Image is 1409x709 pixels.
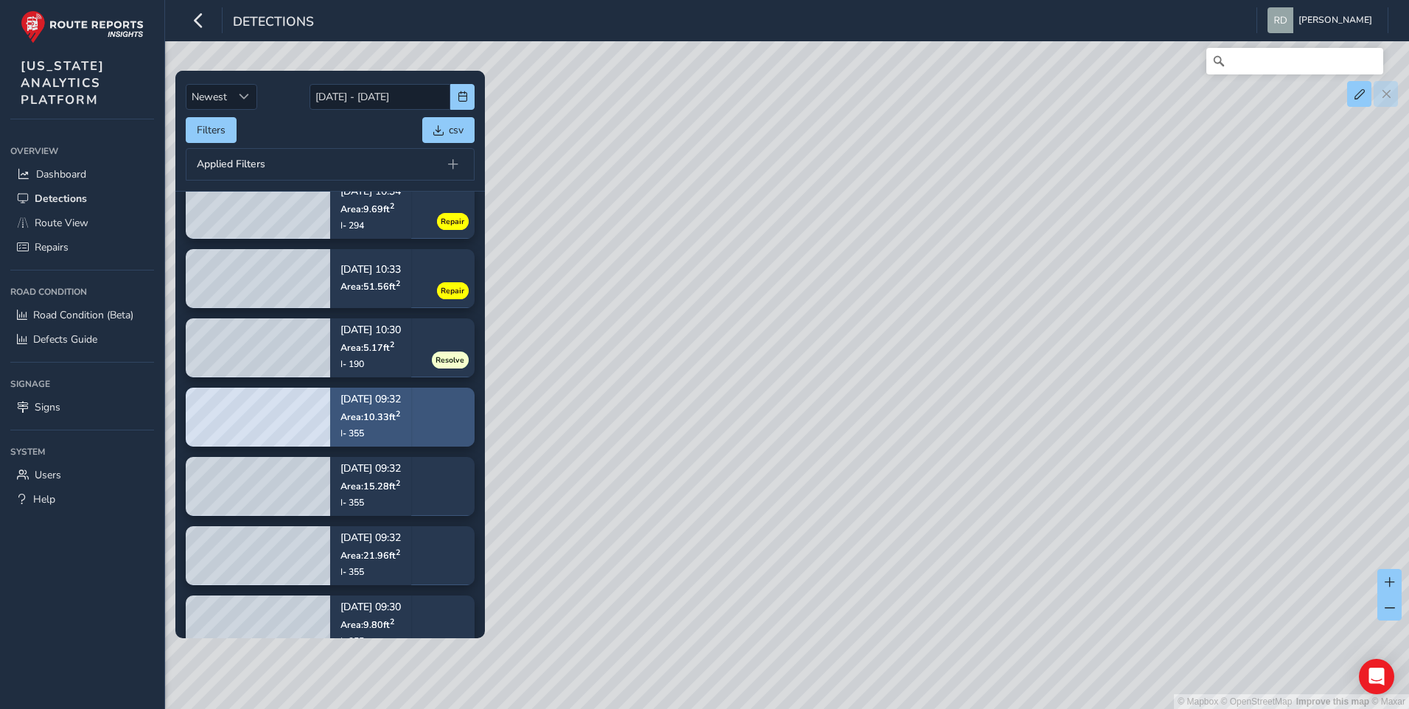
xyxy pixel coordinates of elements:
[396,478,400,489] sup: 2
[10,327,154,352] a: Defects Guide
[10,211,154,235] a: Route View
[449,123,464,137] span: csv
[340,280,400,293] span: Area: 51.56 ft
[340,265,401,275] p: [DATE] 10:33
[340,464,401,475] p: [DATE] 09:32
[1298,7,1372,33] span: [PERSON_NAME]
[340,358,401,370] div: I- 190
[340,566,401,578] div: I- 355
[10,303,154,327] a: Road Condition (Beta)
[33,492,55,506] span: Help
[340,549,400,562] span: Area: 21.96 ft
[340,497,401,509] div: I- 355
[436,354,464,366] span: Resolve
[441,285,464,297] span: Repair
[396,408,400,419] sup: 2
[340,187,401,198] p: [DATE] 10:34
[10,140,154,162] div: Overview
[1268,7,1377,33] button: [PERSON_NAME]
[340,411,400,423] span: Area: 10.33 ft
[35,400,60,414] span: Signs
[10,395,154,419] a: Signs
[396,278,400,289] sup: 2
[21,10,144,43] img: rr logo
[10,235,154,259] a: Repairs
[10,373,154,395] div: Signage
[340,427,401,439] div: I- 355
[10,162,154,186] a: Dashboard
[340,326,401,336] p: [DATE] 10:30
[10,186,154,211] a: Detections
[390,200,394,212] sup: 2
[1359,659,1394,694] div: Open Intercom Messenger
[390,616,394,627] sup: 2
[35,192,87,206] span: Detections
[1268,7,1293,33] img: diamond-layout
[233,13,314,33] span: Detections
[441,216,464,228] span: Repair
[10,281,154,303] div: Road Condition
[340,220,401,231] div: I- 294
[33,308,133,322] span: Road Condition (Beta)
[35,216,88,230] span: Route View
[340,603,401,613] p: [DATE] 09:30
[340,203,394,215] span: Area: 9.69 ft
[340,341,394,354] span: Area: 5.17 ft
[340,480,400,492] span: Area: 15.28 ft
[10,463,154,487] a: Users
[390,339,394,350] sup: 2
[340,618,394,631] span: Area: 9.80 ft
[10,487,154,511] a: Help
[340,635,401,647] div: I- 355
[186,85,232,109] span: Newest
[36,167,86,181] span: Dashboard
[21,57,105,108] span: [US_STATE] ANALYTICS PLATFORM
[197,159,265,170] span: Applied Filters
[1206,48,1383,74] input: Search
[340,395,401,405] p: [DATE] 09:32
[35,468,61,482] span: Users
[396,547,400,558] sup: 2
[10,441,154,463] div: System
[186,117,237,143] button: Filters
[33,332,97,346] span: Defects Guide
[232,85,256,109] div: Sort by Date
[340,534,401,544] p: [DATE] 09:32
[422,117,475,143] button: csv
[35,240,69,254] span: Repairs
